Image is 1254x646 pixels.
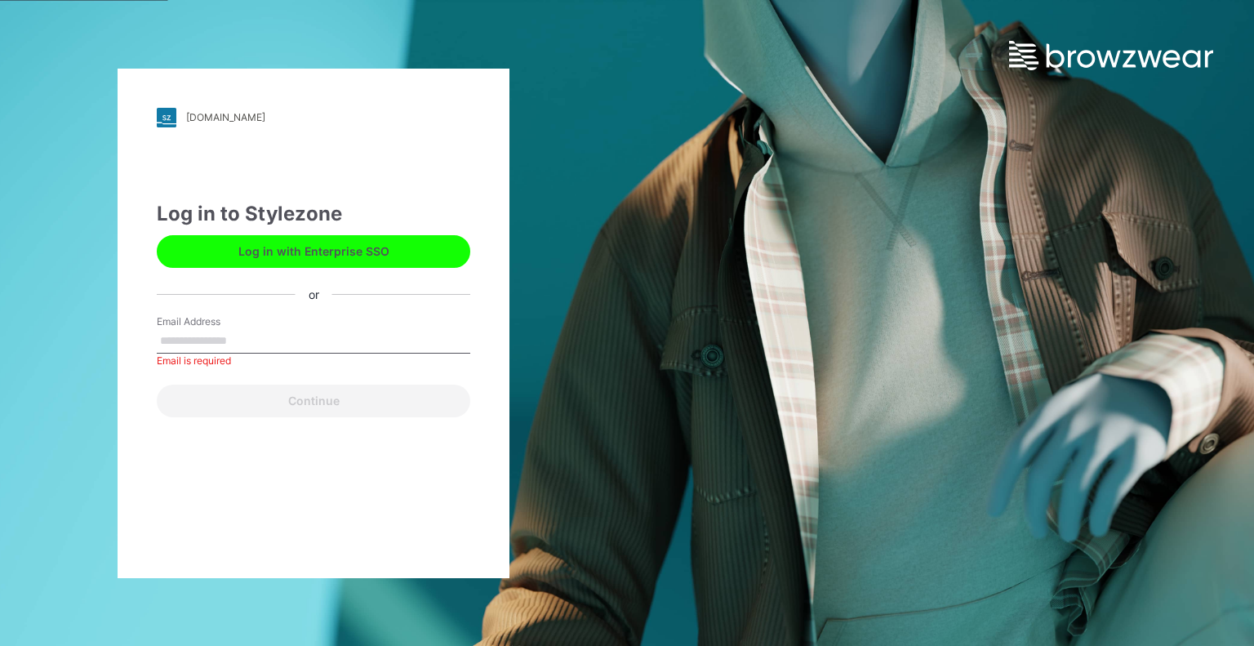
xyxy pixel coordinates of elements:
img: stylezone-logo.562084cfcfab977791bfbf7441f1a819.svg [157,108,176,127]
label: Email Address [157,314,271,329]
button: Log in with Enterprise SSO [157,235,470,268]
img: browzwear-logo.e42bd6dac1945053ebaf764b6aa21510.svg [1009,41,1213,70]
div: [DOMAIN_NAME] [186,111,265,123]
div: Email is required [157,354,470,368]
div: or [296,286,332,303]
div: Log in to Stylezone [157,199,470,229]
a: [DOMAIN_NAME] [157,108,470,127]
